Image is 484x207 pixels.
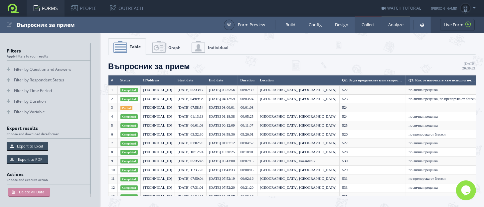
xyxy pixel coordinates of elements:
td: 533 [339,183,406,192]
td: [DATE] 04:09:36 [175,94,206,103]
td: [TECHNICAL_ID] [140,112,175,121]
th: End date [206,75,238,86]
td: [DATE] 10:30:25 [206,148,238,157]
td: по лична преценка [406,165,479,174]
span: Individual [208,45,229,51]
td: 10 [108,165,118,174]
td: [TECHNICAL_ID] [140,156,175,165]
td: [TECHNICAL_ID] [140,139,175,148]
td: по лична преценка [406,139,479,148]
td: 6 [108,130,118,139]
td: по лична преценка, по препоръка от близки [406,192,479,201]
td: [GEOGRAPHIC_DATA], [GEOGRAPHIC_DATA] [257,85,339,94]
td: [GEOGRAPHIC_DATA], [GEOGRAPHIC_DATA] [257,94,339,103]
td: [DATE] 04:12:59 [206,94,238,103]
td: по лична преценка, по препоръка от близки [406,94,479,103]
td: по препоръка от близки [406,130,479,139]
span: Completed [120,123,138,128]
td: 8 [108,148,118,157]
td: 3 [108,103,118,112]
td: [TECHNICAL_ID] [140,174,175,183]
td: [DATE] 03:32:36 [175,130,206,139]
span: Completed [120,132,138,137]
span: Completed [120,88,138,92]
td: [DATE] 08:00:01 [206,103,238,112]
a: Design [328,17,355,33]
td: 526 [339,130,406,139]
td: 00:08:05 [238,165,257,174]
td: 524 [339,103,406,112]
td: по лична преценка [406,183,479,192]
td: [DATE] 11:43:33 [206,165,238,174]
td: [GEOGRAPHIC_DATA], [GEOGRAPHIC_DATA] [257,165,339,174]
iframe: chat widget [456,180,477,200]
td: 11 [108,174,118,183]
div: Въпросник за прием [17,17,221,33]
td: [DATE] 06:01:03 [175,121,206,130]
td: 00:07:15 [238,156,257,165]
td: 00:18:01 [238,148,257,157]
span: Completed [120,194,138,199]
td: 529 [339,165,406,174]
td: 00:11:07 [238,121,257,130]
button: Export to PDF [7,155,48,163]
td: 4 [108,112,118,121]
td: [DATE] 07:52:19 [206,174,238,183]
span: Graph [168,45,181,51]
td: [DATE] 05:33:17 [175,85,206,94]
td: [TECHNICAL_ID] [140,85,175,94]
td: 12 [108,183,118,192]
td: 00:02:16 [238,174,257,183]
td: 00:03:24 [238,94,257,103]
span: Edit [7,21,12,29]
td: 535 [339,192,406,201]
td: [TECHNICAL_ID] [140,192,175,201]
td: по лична преценка [406,85,479,94]
td: 524 [339,112,406,121]
a: Analyze [382,17,410,33]
span: Completed [120,150,138,155]
td: 530 [339,156,406,165]
span: Completed [120,177,138,181]
td: 528 [339,148,406,157]
th: Status [118,75,141,86]
span: Apply filters to your results [7,54,97,58]
td: 522 [339,85,406,94]
td: 9 [108,156,118,165]
span: Completed [120,159,138,163]
span: Table [130,44,141,50]
td: 13 [108,192,118,201]
span: Choose and execute action [7,178,97,181]
td: 00:02:39 [238,85,257,94]
td: [GEOGRAPHIC_DATA], [GEOGRAPHIC_DATA] [257,112,339,121]
a: Build [279,17,302,33]
td: [DATE] 10:12:24 [175,148,206,157]
a: Filter by Duration [7,96,90,107]
td: [DATE] 01:18:38 [206,112,238,121]
span: Completed [120,97,138,101]
td: [GEOGRAPHIC_DATA], [GEOGRAPHIC_DATA] [257,148,339,157]
td: [DATE] 01:02:20 [175,139,206,148]
td: 523 [339,94,406,103]
a: Graph [147,39,186,55]
td: 00:05:25 [238,112,257,121]
td: [TECHNICAL_ID] [140,103,175,112]
td: 00:21:20 [238,183,257,192]
strong: 20:30:21 [462,66,476,70]
td: по препоръка от близки [406,174,479,183]
td: [DATE] 07:31:01 [175,183,206,192]
td: 00:01:08 [238,103,257,112]
span: [DATE] [462,61,476,70]
td: 527 [339,139,406,148]
td: 5 [108,121,118,130]
th: Q3: Как се насочихте към психологична консултация? [406,75,479,86]
td: 531 [339,174,406,183]
td: 525 [339,121,406,130]
button: Export to Excel [7,142,48,150]
td: 00:23:16 [238,192,257,201]
span: Completed [120,168,138,172]
td: [DATE] 05:43:00 [206,156,238,165]
a: Form Preview [224,20,265,30]
td: 1 [108,85,118,94]
td: [TECHNICAL_ID] [140,130,175,139]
